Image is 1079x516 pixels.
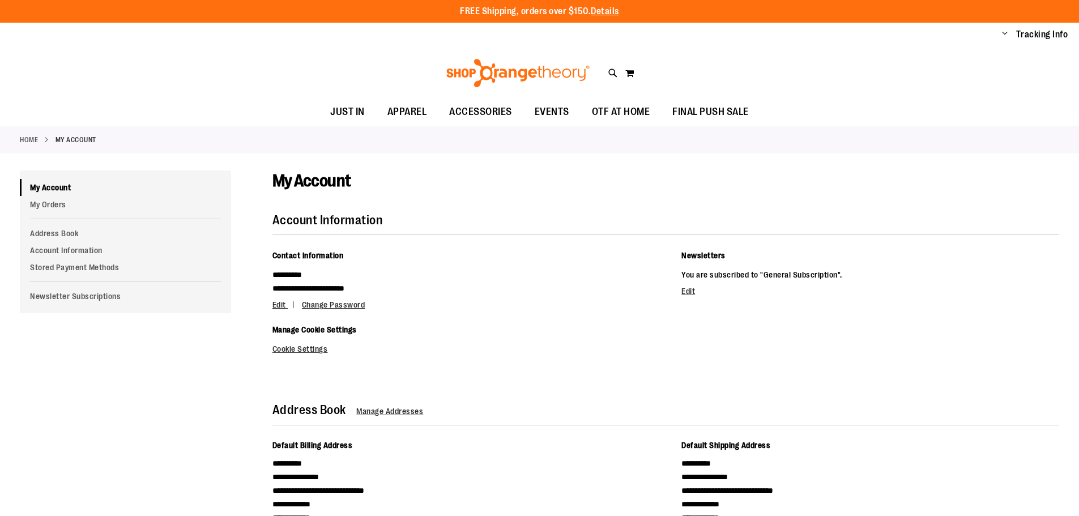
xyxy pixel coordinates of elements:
button: Account menu [1002,29,1008,40]
span: ACCESSORIES [449,99,512,125]
a: My Orders [20,196,231,213]
a: Edit [272,300,300,309]
p: FREE Shipping, orders over $150. [460,5,619,18]
a: Details [591,6,619,16]
strong: My Account [56,135,96,145]
span: Default Billing Address [272,441,353,450]
a: Account Information [20,242,231,259]
p: You are subscribed to "General Subscription". [681,268,1059,282]
strong: Account Information [272,213,383,227]
a: JUST IN [319,99,376,125]
a: Address Book [20,225,231,242]
a: Newsletter Subscriptions [20,288,231,305]
span: Default Shipping Address [681,441,770,450]
span: JUST IN [330,99,365,125]
span: OTF AT HOME [592,99,650,125]
a: Change Password [302,300,365,309]
span: Edit [272,300,286,309]
span: Newsletters [681,251,726,260]
img: Shop Orangetheory [445,59,591,87]
span: My Account [272,171,351,190]
a: Stored Payment Methods [20,259,231,276]
span: FINAL PUSH SALE [672,99,749,125]
span: EVENTS [535,99,569,125]
a: My Account [20,179,231,196]
a: APPAREL [376,99,438,125]
strong: Address Book [272,403,346,417]
a: FINAL PUSH SALE [661,99,760,125]
span: APPAREL [387,99,427,125]
a: Tracking Info [1016,28,1068,41]
a: Cookie Settings [272,344,328,353]
a: Home [20,135,38,145]
a: Manage Addresses [356,407,423,416]
a: EVENTS [523,99,581,125]
a: Edit [681,287,695,296]
span: Contact Information [272,251,344,260]
span: Manage Cookie Settings [272,325,357,334]
a: OTF AT HOME [581,99,662,125]
a: ACCESSORIES [438,99,523,125]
